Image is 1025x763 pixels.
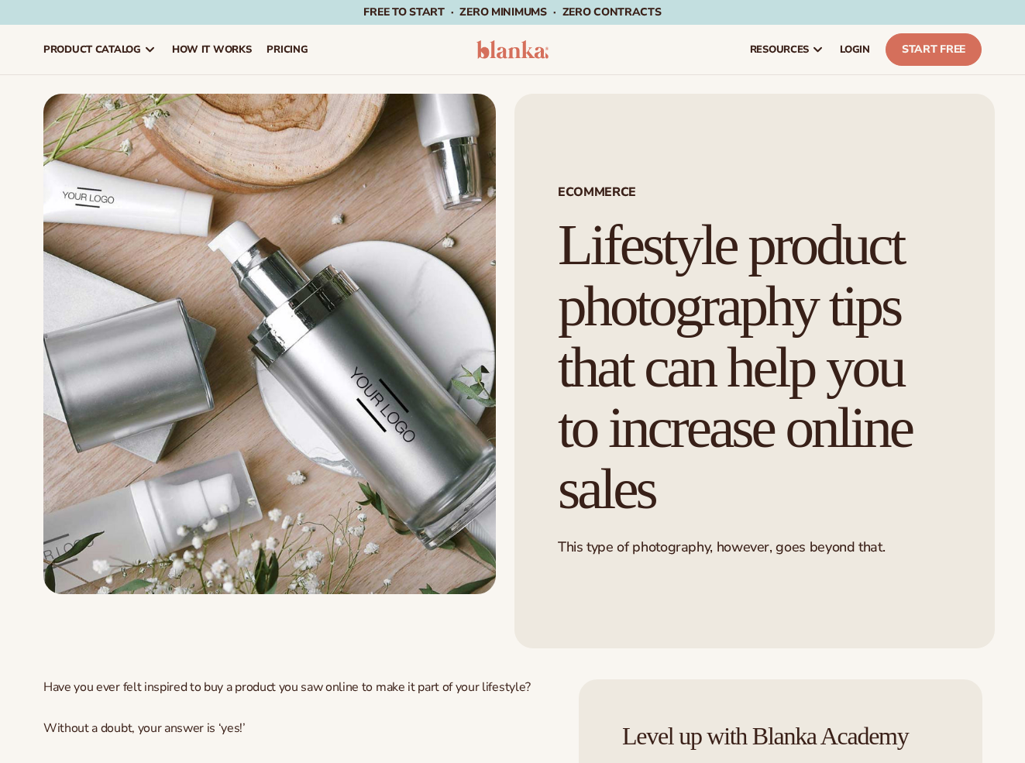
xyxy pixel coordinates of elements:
span: How It Works [172,43,252,56]
span: pricing [267,43,308,56]
a: resources [742,25,832,74]
span: Have you ever felt inspired to buy a product you saw online to make it part of your lifestyle? [43,679,531,696]
span: resources [750,43,809,56]
img: logo [476,40,549,59]
span: Without a doubt, your answer is ‘yes!’ [43,720,246,737]
span: LOGIN [840,43,870,56]
h1: Lifestyle product photography tips that can help you to increase online sales [558,215,951,520]
a: LOGIN [832,25,878,74]
h4: Level up with Blanka Academy [622,723,939,750]
a: pricing [259,25,315,74]
span: This type of photography, however, goes beyond that. [558,538,885,556]
span: product catalog [43,43,141,56]
a: product catalog [36,25,164,74]
span: ECOMMERCE [558,186,951,198]
span: Free to start · ZERO minimums · ZERO contracts [363,5,661,19]
img: Elegant arrangement of customizable silver skincare bottles surrounded by greenery and natural el... [43,94,496,594]
a: How It Works [164,25,260,74]
a: Start Free [886,33,982,66]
